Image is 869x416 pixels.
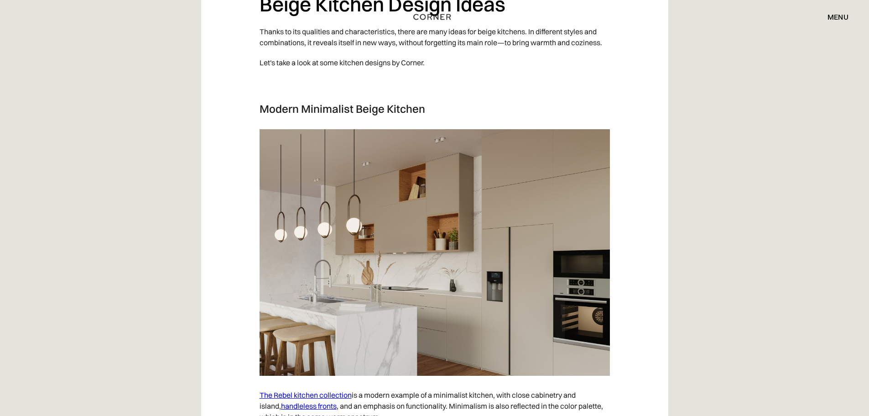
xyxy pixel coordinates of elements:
a: home [403,11,466,23]
a: The Rebel kitchen collection [260,390,352,400]
p: ‍ [260,73,610,93]
div: menu [818,9,848,25]
a: handleless fronts [281,401,337,411]
div: menu [827,13,848,21]
h3: Modern Minimalist Beige Kitchen [260,102,610,116]
p: Let's take a look at some kitchen designs by Corner. [260,53,610,73]
p: Thanks to its qualities and characteristics, there are many ideas for beige kitchens. In differen... [260,21,610,53]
